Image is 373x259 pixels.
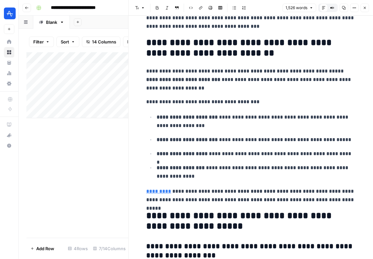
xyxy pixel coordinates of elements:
[286,5,307,11] span: 1,526 words
[29,37,54,47] button: Filter
[4,5,14,22] button: Workspace: Amplitude
[61,39,69,45] span: Sort
[4,130,14,140] button: What's new?
[36,245,54,252] span: Add Row
[92,39,116,45] span: 14 Columns
[283,4,316,12] button: 1,526 words
[26,243,58,254] button: Add Row
[4,68,14,78] a: Usage
[82,37,120,47] button: 14 Columns
[4,47,14,57] a: Browse
[65,243,90,254] div: 4 Rows
[46,19,57,25] div: Blank
[33,16,70,29] a: Blank
[4,140,14,151] button: Help + Support
[4,57,14,68] a: Your Data
[4,120,14,130] a: AirOps Academy
[4,8,16,19] img: Amplitude Logo
[33,39,44,45] span: Filter
[56,37,79,47] button: Sort
[4,37,14,47] a: Home
[4,78,14,89] a: Settings
[90,243,128,254] div: 7/14 Columns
